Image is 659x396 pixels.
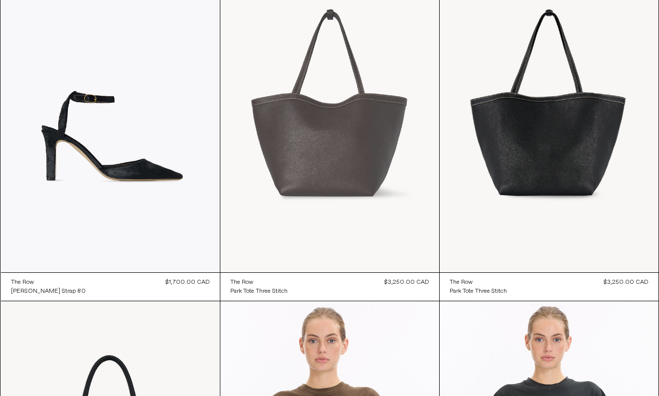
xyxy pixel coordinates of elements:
[11,278,34,287] div: The Row
[384,278,429,287] div: $3,250.00 CAD
[11,278,86,287] a: The Row
[450,278,507,287] a: The Row
[165,278,210,287] div: $1,700.00 CAD
[230,287,288,296] a: Park Tote Three Stitch
[11,287,86,296] a: [PERSON_NAME] Strap 80
[230,278,288,287] a: The Row
[450,278,473,287] div: The Row
[450,287,507,296] a: Park Tote Three Stitch
[604,278,649,287] div: $3,250.00 CAD
[230,278,253,287] div: The Row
